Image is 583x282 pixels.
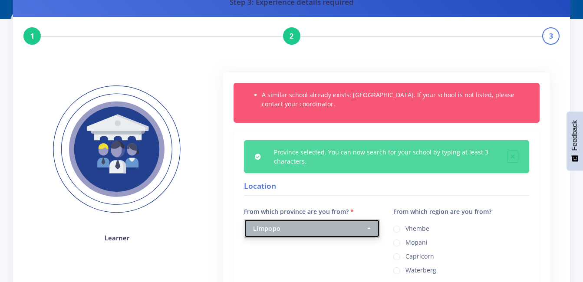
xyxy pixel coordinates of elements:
h4: Learner [40,233,194,243]
h4: Location [244,180,529,196]
label: Mopani [405,238,428,245]
span: Feedback [571,120,579,151]
div: Province selected. You can now search for your school by typing at least 3 characters. [267,148,500,166]
div: Limpopo [253,224,366,233]
label: From which region are you from? [393,207,491,216]
label: Capricorn [405,252,434,259]
label: Waterberg [405,266,436,272]
li: A similar school already exists: [GEOGRAPHIC_DATA]. If your school is not listed, please contact ... [262,90,529,108]
div: 1 [23,27,41,45]
img: Learner [40,72,194,226]
div: 2 [283,27,300,45]
label: Vhembe [405,224,429,231]
div: 3 [542,27,560,45]
button: Limpopo [244,219,380,238]
label: From which province are you from? [244,207,354,216]
button: Feedback - Show survey [567,111,583,171]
